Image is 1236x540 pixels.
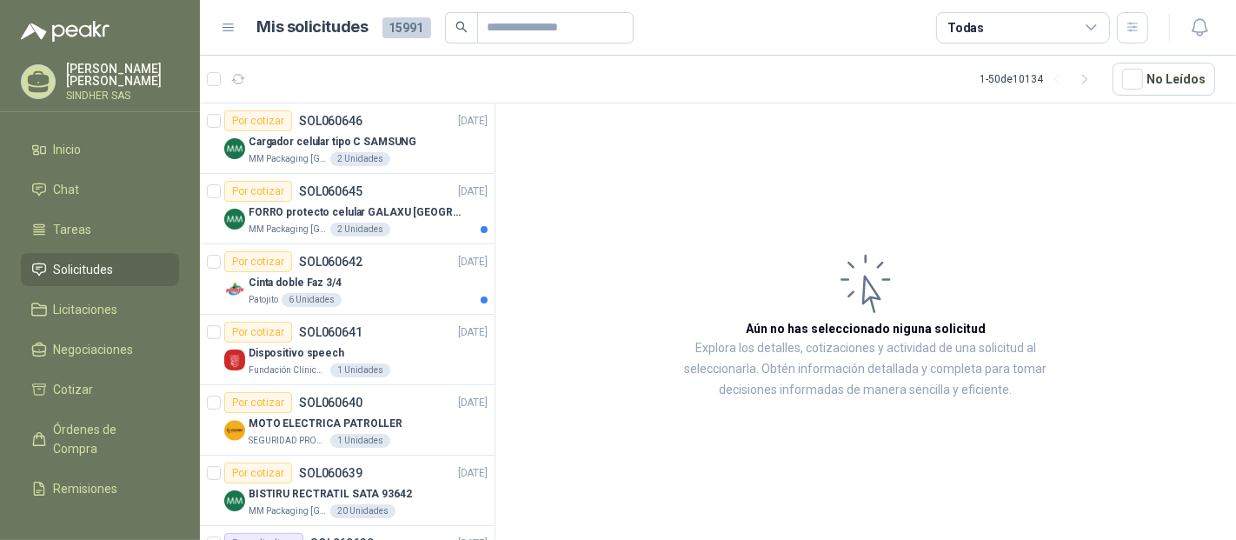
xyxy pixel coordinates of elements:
[458,465,488,482] p: [DATE]
[249,293,278,307] p: Patojito
[21,133,179,166] a: Inicio
[224,209,245,230] img: Company Logo
[54,380,94,399] span: Cotizar
[21,373,179,406] a: Cotizar
[249,204,465,221] p: FORRO protecto celular GALAXU [GEOGRAPHIC_DATA] A16 5G
[299,256,362,268] p: SOL060642
[200,456,495,526] a: Por cotizarSOL060639[DATE] Company LogoBISTIRU RECTRATIL SATA 93642MM Packaging [GEOGRAPHIC_DATA]...
[224,392,292,413] div: Por cotizar
[249,223,327,237] p: MM Packaging [GEOGRAPHIC_DATA]
[224,463,292,483] div: Por cotizar
[54,260,114,279] span: Solicitudes
[224,110,292,131] div: Por cotizar
[746,319,986,338] h3: Aún no has seleccionado niguna solicitud
[299,115,362,127] p: SOL060646
[224,138,245,159] img: Company Logo
[54,420,163,458] span: Órdenes de Compra
[224,279,245,300] img: Company Logo
[21,413,179,465] a: Órdenes de Compra
[21,253,179,286] a: Solicitudes
[21,21,110,42] img: Logo peakr
[458,395,488,411] p: [DATE]
[458,254,488,270] p: [DATE]
[1113,63,1215,96] button: No Leídos
[224,350,245,370] img: Company Logo
[224,490,245,511] img: Company Logo
[21,472,179,505] a: Remisiones
[224,251,292,272] div: Por cotizar
[54,180,80,199] span: Chat
[200,103,495,174] a: Por cotizarSOL060646[DATE] Company LogoCargador celular tipo C SAMSUNGMM Packaging [GEOGRAPHIC_DA...
[249,152,327,166] p: MM Packaging [GEOGRAPHIC_DATA]
[249,434,327,448] p: SEGURIDAD PROVISER LTDA
[224,181,292,202] div: Por cotizar
[299,326,362,338] p: SOL060641
[299,185,362,197] p: SOL060645
[200,244,495,315] a: Por cotizarSOL060642[DATE] Company LogoCinta doble Faz 3/4Patojito6 Unidades
[21,173,179,206] a: Chat
[249,345,344,362] p: Dispositivo speech
[224,420,245,441] img: Company Logo
[249,275,342,291] p: Cinta doble Faz 3/4
[249,416,402,432] p: MOTO ELECTRICA PATROLLER
[249,134,416,150] p: Cargador celular tipo C SAMSUNG
[54,479,118,498] span: Remisiones
[249,504,327,518] p: MM Packaging [GEOGRAPHIC_DATA]
[224,322,292,343] div: Por cotizar
[299,467,362,479] p: SOL060639
[200,385,495,456] a: Por cotizarSOL060640[DATE] Company LogoMOTO ELECTRICA PATROLLERSEGURIDAD PROVISER LTDA1 Unidades
[330,504,395,518] div: 20 Unidades
[980,65,1099,93] div: 1 - 50 de 10134
[330,434,390,448] div: 1 Unidades
[54,300,118,319] span: Licitaciones
[21,293,179,326] a: Licitaciones
[330,223,390,237] div: 2 Unidades
[947,18,984,37] div: Todas
[330,152,390,166] div: 2 Unidades
[21,213,179,246] a: Tareas
[249,486,412,503] p: BISTIRU RECTRATIL SATA 93642
[455,21,468,33] span: search
[54,220,92,239] span: Tareas
[257,15,369,40] h1: Mis solicitudes
[282,293,342,307] div: 6 Unidades
[200,315,495,385] a: Por cotizarSOL060641[DATE] Company LogoDispositivo speechFundación Clínica Shaio1 Unidades
[299,397,362,409] p: SOL060640
[669,338,1062,401] p: Explora los detalles, cotizaciones y actividad de una solicitud al seleccionarla. Obtén informaci...
[458,113,488,130] p: [DATE]
[66,90,179,101] p: SINDHER SAS
[21,333,179,366] a: Negociaciones
[458,324,488,341] p: [DATE]
[200,174,495,244] a: Por cotizarSOL060645[DATE] Company LogoFORRO protecto celular GALAXU [GEOGRAPHIC_DATA] A16 5GMM P...
[382,17,431,38] span: 15991
[458,183,488,200] p: [DATE]
[54,340,134,359] span: Negociaciones
[66,63,179,87] p: [PERSON_NAME] [PERSON_NAME]
[330,363,390,377] div: 1 Unidades
[54,140,82,159] span: Inicio
[249,363,327,377] p: Fundación Clínica Shaio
